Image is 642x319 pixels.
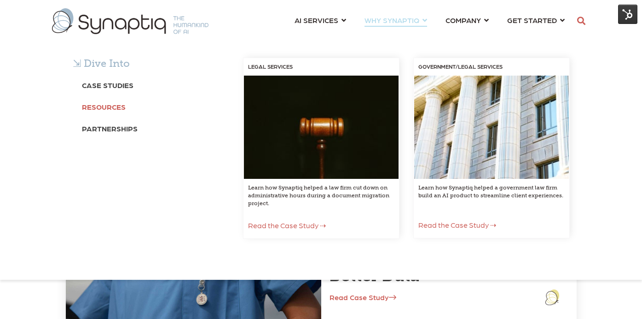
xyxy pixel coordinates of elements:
a: COMPANY [445,12,489,29]
a: Solving a Healthcare Firm’s Complex Staffing and Revenue Challenges with Better Data [330,206,553,285]
a: Read Case Study [330,293,396,301]
a: AI SERVICES [295,12,346,29]
a: GET STARTED [507,12,565,29]
nav: menu [285,5,574,38]
span: AI SERVICES [295,14,338,26]
span: GET STARTED [507,14,557,26]
img: logo [545,289,559,305]
img: HubSpot Tools Menu Toggle [618,5,637,24]
a: WHY SYNAPTIQ [364,12,427,29]
img: synaptiq logo-1 [52,8,208,34]
span: WHY SYNAPTIQ [364,14,419,26]
span: COMPANY [445,14,481,26]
